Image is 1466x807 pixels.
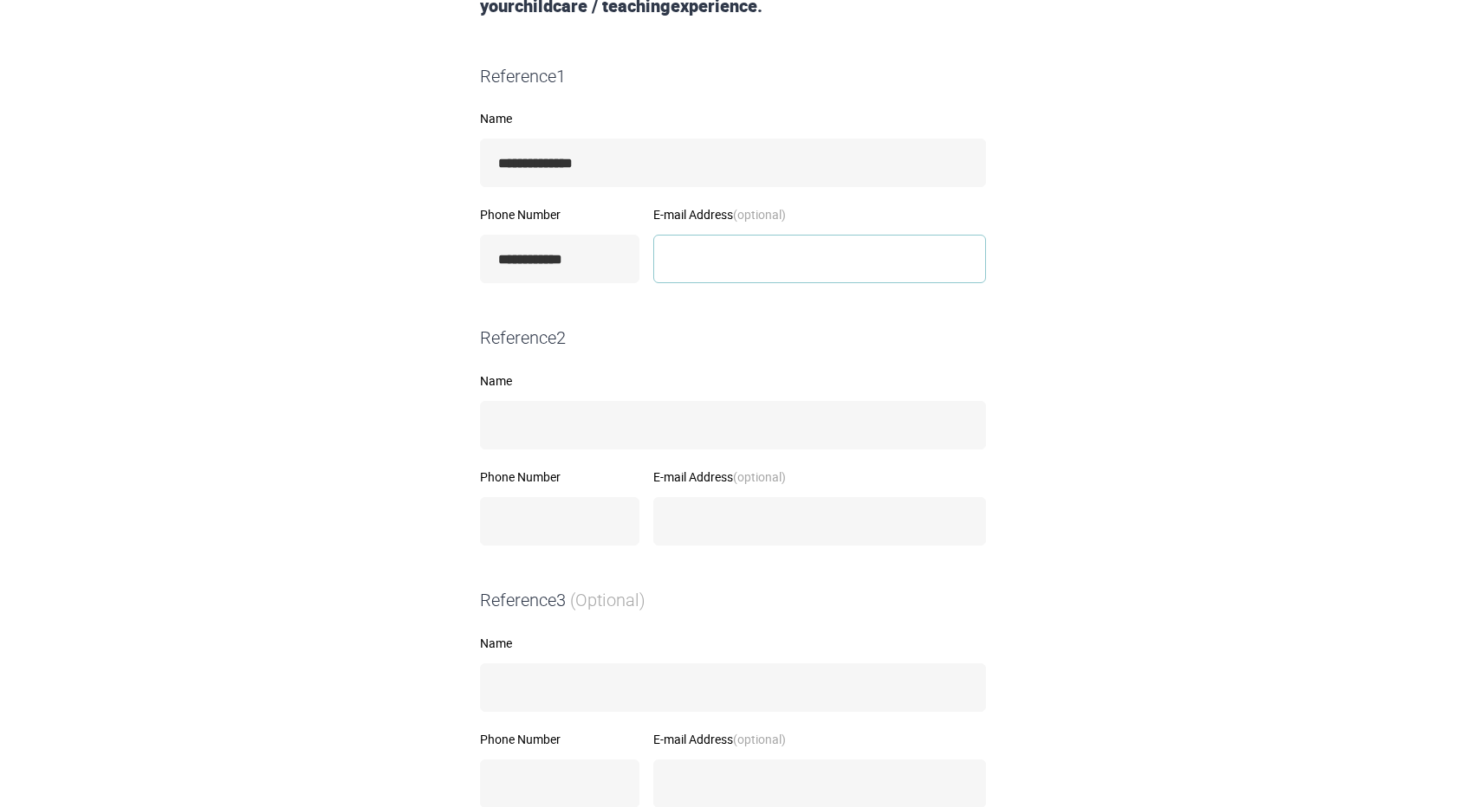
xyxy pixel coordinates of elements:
[653,731,786,747] span: E-mail Address
[480,637,986,649] label: Name
[480,209,639,221] label: Phone Number
[570,590,645,610] span: (Optional)
[473,64,993,89] div: Reference 1
[653,206,786,223] span: E-mail Address
[480,113,986,125] label: Name
[480,733,639,746] label: Phone Number
[473,588,993,613] div: Reference 3
[480,375,986,387] label: Name
[653,468,786,485] span: E-mail Address
[733,468,786,485] strong: (optional)
[473,326,993,351] div: Reference 2
[733,731,786,747] strong: (optional)
[733,206,786,223] strong: (optional)
[480,471,639,483] label: Phone Number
